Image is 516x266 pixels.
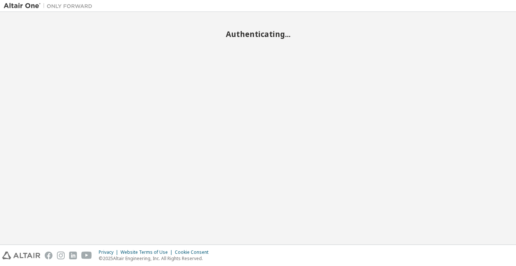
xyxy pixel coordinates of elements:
img: youtube.svg [81,252,92,259]
h2: Authenticating... [4,29,512,39]
img: altair_logo.svg [2,252,40,259]
img: facebook.svg [45,252,52,259]
img: Altair One [4,2,96,10]
img: linkedin.svg [69,252,77,259]
div: Website Terms of Use [120,249,175,255]
div: Privacy [99,249,120,255]
div: Cookie Consent [175,249,213,255]
img: instagram.svg [57,252,65,259]
p: © 2025 Altair Engineering, Inc. All Rights Reserved. [99,255,213,262]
